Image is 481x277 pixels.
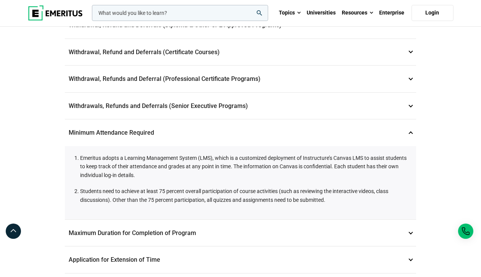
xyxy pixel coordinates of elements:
p: Withdrawal, Refunds and Deferral (Professional Certificate Programs) [65,66,417,92]
li: Students need to achieve at least 75 percent overall participation of course activities (such as ... [80,187,409,204]
input: woocommerce-product-search-field-0 [92,5,268,21]
li: Emeritus adopts a Learning Management System (LMS), which is a customized deployment of Instructu... [80,154,409,179]
a: Login [412,5,454,21]
p: Withdrawal, Refund and Deferrals (Certificate Courses) [65,39,417,66]
p: Application for Extension of Time [65,246,417,273]
p: Withdrawals, Refunds and Deferrals (Senior Executive Programs) [65,93,417,119]
p: Maximum Duration for Completion of Program [65,220,417,246]
p: Minimum Attendance Required [65,119,417,146]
